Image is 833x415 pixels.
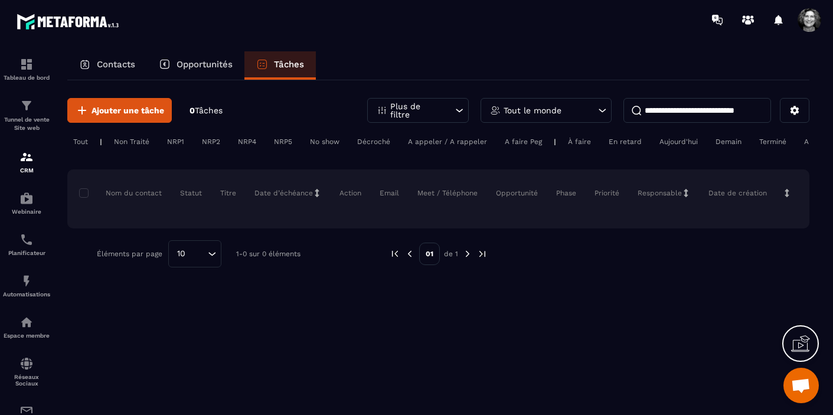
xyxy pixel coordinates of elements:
[19,357,34,371] img: social-network
[556,188,576,198] p: Phase
[19,233,34,247] img: scheduler
[180,188,202,198] p: Statut
[3,182,50,224] a: automationsautomationsWebinaire
[19,274,34,288] img: automations
[3,306,50,348] a: automationsautomationsEspace membre
[268,135,298,149] div: NRP5
[3,90,50,141] a: formationformationTunnel de vente Site web
[19,150,34,164] img: formation
[603,135,648,149] div: En retard
[168,240,221,267] div: Search for option
[232,135,262,149] div: NRP4
[708,188,767,198] p: Date de création
[390,102,442,119] p: Plus de filtre
[477,249,488,259] img: next
[3,332,50,339] p: Espace membre
[220,188,236,198] p: Titre
[92,104,164,116] span: Ajouter une tâche
[161,135,190,149] div: NRP1
[499,135,548,149] div: A faire Peg
[97,59,135,70] p: Contacts
[496,188,538,198] p: Opportunité
[173,247,190,260] span: 10
[404,249,415,259] img: prev
[402,135,493,149] div: A appeler / A rappeler
[753,135,792,149] div: Terminé
[562,135,597,149] div: À faire
[462,249,473,259] img: next
[594,188,619,198] p: Priorité
[19,57,34,71] img: formation
[504,106,561,115] p: Tout le monde
[108,135,155,149] div: Non Traité
[67,135,94,149] div: Tout
[195,106,223,115] span: Tâches
[177,59,233,70] p: Opportunités
[638,188,682,198] p: Responsable
[339,188,361,198] p: Action
[254,188,313,198] p: Date d’échéance
[351,135,396,149] div: Décroché
[304,135,345,149] div: No show
[3,74,50,81] p: Tableau de bord
[554,138,556,146] p: |
[3,291,50,298] p: Automatisations
[19,191,34,205] img: automations
[190,105,223,116] p: 0
[380,188,399,198] p: Email
[196,135,226,149] div: NRP2
[419,243,440,265] p: 01
[654,135,704,149] div: Aujourd'hui
[390,249,400,259] img: prev
[783,368,819,403] div: Ouvrir le chat
[19,99,34,113] img: formation
[3,224,50,265] a: schedulerschedulerPlanificateur
[3,116,50,132] p: Tunnel de vente Site web
[3,167,50,174] p: CRM
[3,48,50,90] a: formationformationTableau de bord
[97,250,162,258] p: Éléments par page
[19,315,34,329] img: automations
[3,374,50,387] p: Réseaux Sociaux
[17,11,123,32] img: logo
[147,51,244,80] a: Opportunités
[3,348,50,396] a: social-networksocial-networkRéseaux Sociaux
[67,98,172,123] button: Ajouter une tâche
[236,250,300,258] p: 1-0 sur 0 éléments
[444,249,458,259] p: de 1
[67,51,147,80] a: Contacts
[3,208,50,215] p: Webinaire
[244,51,316,80] a: Tâches
[190,247,205,260] input: Search for option
[3,265,50,306] a: automationsautomationsAutomatisations
[82,188,162,198] p: Nom du contact
[100,138,102,146] p: |
[710,135,747,149] div: Demain
[3,141,50,182] a: formationformationCRM
[274,59,304,70] p: Tâches
[3,250,50,256] p: Planificateur
[417,188,478,198] p: Meet / Téléphone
